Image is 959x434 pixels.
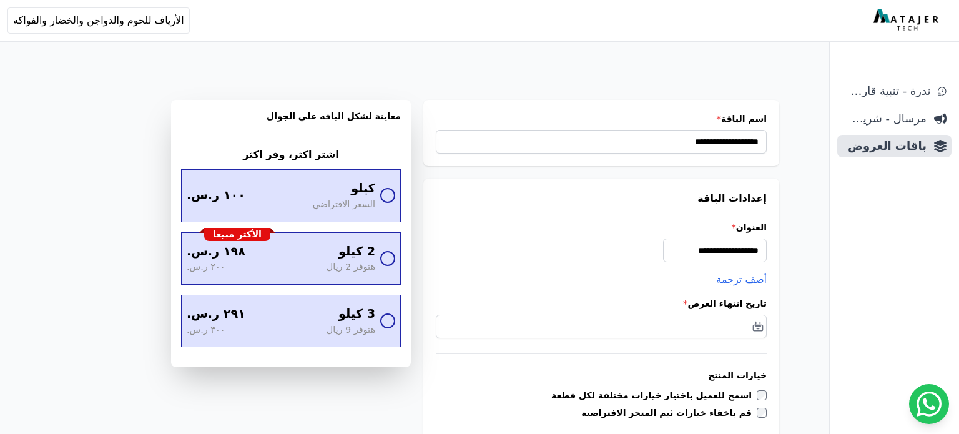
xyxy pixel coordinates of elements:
[842,137,927,155] span: باقات العروض
[313,198,375,212] span: السعر الافتراضي
[338,243,375,261] span: 2 كيلو
[551,389,757,402] label: اسمح للعميل باختيار خيارات مختلفة لكل قطعة
[716,272,767,287] button: أضف ترجمة
[187,323,225,337] span: ٣٠٠ ر.س.
[187,305,245,323] span: ٢٩١ ر.س.
[187,260,225,274] span: ٢٠٠ ر.س.
[187,187,245,205] span: ١٠٠ ر.س.
[436,112,767,125] label: اسم الباقة
[181,110,401,137] h3: معاينة لشكل الباقه علي الجوال
[436,369,767,382] h3: خيارات المنتج
[436,191,767,206] h3: إعدادات الباقة
[187,243,245,261] span: ١٩٨ ر.س.
[716,274,767,285] span: أضف ترجمة
[842,110,927,127] span: مرسال - شريط دعاية
[338,305,375,323] span: 3 كيلو
[243,147,338,162] h2: اشتر اكثر، وفر اكثر
[13,13,184,28] span: الأرياف للحوم والدواجن والخضار والفواكه
[873,9,942,32] img: MatajerTech Logo
[581,407,757,419] label: قم باخفاء خيارات ثيم المتجر الافتراضية
[204,228,270,242] div: الأكثر مبيعا
[436,297,767,310] label: تاريخ انتهاء العرض
[351,180,375,198] span: كيلو
[842,82,930,100] span: ندرة - تنبية قارب علي النفاذ
[327,260,375,274] span: هتوفر 2 ريال
[436,221,767,234] label: العنوان
[7,7,190,34] button: الأرياف للحوم والدواجن والخضار والفواكه
[327,323,375,337] span: هتوفر 9 ريال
